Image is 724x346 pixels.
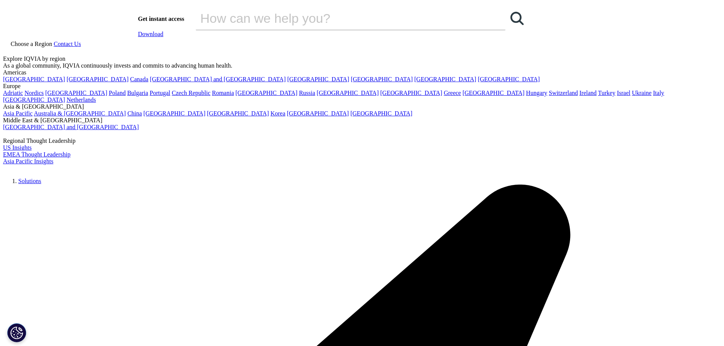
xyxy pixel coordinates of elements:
a: [GEOGRAPHIC_DATA] [478,76,540,82]
a: Bulgaria [127,90,148,96]
a: [GEOGRAPHIC_DATA] [351,76,413,82]
div: Europe [3,83,721,90]
a: Romania [212,90,234,96]
a: [GEOGRAPHIC_DATA] [45,90,107,96]
a: Australia & [GEOGRAPHIC_DATA] [34,110,126,117]
a: Italy [653,90,664,96]
a: [GEOGRAPHIC_DATA] [287,76,349,82]
h4: Get instant access [138,16,322,22]
a: Download [138,31,163,37]
a: [GEOGRAPHIC_DATA] [207,110,269,117]
a: Search [505,7,528,30]
input: Search [196,7,484,30]
a: [GEOGRAPHIC_DATA] [3,96,65,103]
a: Canada [130,76,148,82]
a: [GEOGRAPHIC_DATA] [350,110,412,117]
a: Russia [299,90,315,96]
a: Netherlands [67,96,96,103]
a: Ireland [580,90,597,96]
div: Explore IQVIA by region [3,55,721,62]
a: Portugal [150,90,170,96]
a: Switzerland [549,90,578,96]
a: [GEOGRAPHIC_DATA] and [GEOGRAPHIC_DATA] [3,124,139,130]
svg: Search [510,12,524,25]
a: Nordics [24,90,44,96]
a: Hungary [526,90,547,96]
a: Adriatic [3,90,23,96]
a: Turkey [598,90,616,96]
a: Greece [444,90,461,96]
a: [GEOGRAPHIC_DATA] [463,90,524,96]
a: [GEOGRAPHIC_DATA] [287,110,349,117]
a: [GEOGRAPHIC_DATA] and [GEOGRAPHIC_DATA] [150,76,285,82]
a: Ukraine [632,90,652,96]
a: [GEOGRAPHIC_DATA] [414,76,476,82]
div: As a global community, IQVIA continuously invests and commits to advancing human health. [3,62,721,69]
a: China [127,110,142,117]
div: Middle East & [GEOGRAPHIC_DATA] [3,117,721,124]
a: [GEOGRAPHIC_DATA] [380,90,442,96]
a: Poland [109,90,125,96]
a: [GEOGRAPHIC_DATA] [3,76,65,82]
div: Americas [3,69,721,76]
a: Israel [617,90,631,96]
a: [GEOGRAPHIC_DATA] [143,110,205,117]
a: [GEOGRAPHIC_DATA] [317,90,379,96]
a: [GEOGRAPHIC_DATA] [236,90,298,96]
a: Korea [271,110,285,117]
a: [GEOGRAPHIC_DATA] [67,76,128,82]
span: Choose a Region [11,41,52,47]
a: Contact Us [54,41,81,47]
a: Czech Republic [172,90,211,96]
button: Cookies Settings [7,323,26,342]
div: Asia & [GEOGRAPHIC_DATA] [3,103,721,110]
a: Asia Pacific [3,110,33,117]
